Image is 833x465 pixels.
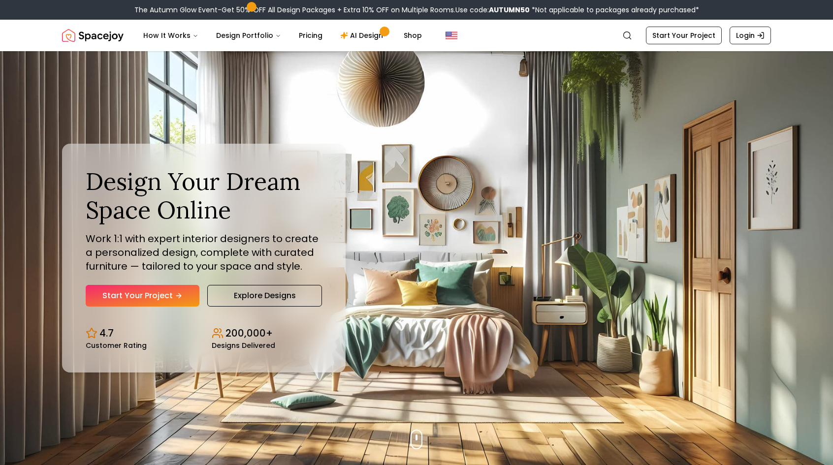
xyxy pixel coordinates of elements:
[86,232,322,273] p: Work 1:1 with expert interior designers to create a personalized design, complete with curated fu...
[86,167,322,224] h1: Design Your Dream Space Online
[332,26,394,45] a: AI Design
[291,26,330,45] a: Pricing
[646,27,722,44] a: Start Your Project
[446,30,457,41] img: United States
[489,5,530,15] b: AUTUMN50
[135,26,206,45] button: How It Works
[396,26,430,45] a: Shop
[225,326,273,340] p: 200,000+
[86,285,199,307] a: Start Your Project
[135,26,430,45] nav: Main
[134,5,699,15] div: The Autumn Glow Event-Get 50% OFF All Design Packages + Extra 10% OFF on Multiple Rooms.
[86,318,322,349] div: Design stats
[730,27,771,44] a: Login
[207,285,322,307] a: Explore Designs
[99,326,114,340] p: 4.7
[86,342,147,349] small: Customer Rating
[62,26,124,45] img: Spacejoy Logo
[530,5,699,15] span: *Not applicable to packages already purchased*
[212,342,275,349] small: Designs Delivered
[62,26,124,45] a: Spacejoy
[208,26,289,45] button: Design Portfolio
[62,20,771,51] nav: Global
[455,5,530,15] span: Use code:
